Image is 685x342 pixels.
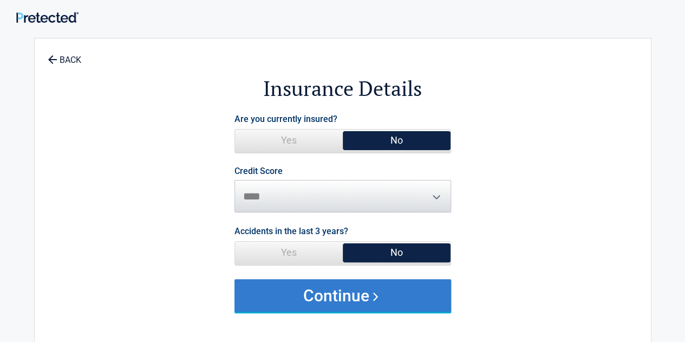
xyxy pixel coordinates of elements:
label: Accidents in the last 3 years? [234,224,348,238]
span: No [343,130,451,151]
button: Continue [234,279,451,312]
h2: Insurance Details [94,75,591,102]
img: Main Logo [16,12,79,23]
label: Are you currently insured? [234,112,337,126]
label: Credit Score [234,167,283,176]
span: Yes [235,130,343,151]
span: No [343,242,451,263]
span: Yes [235,242,343,263]
a: BACK [45,46,83,64]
